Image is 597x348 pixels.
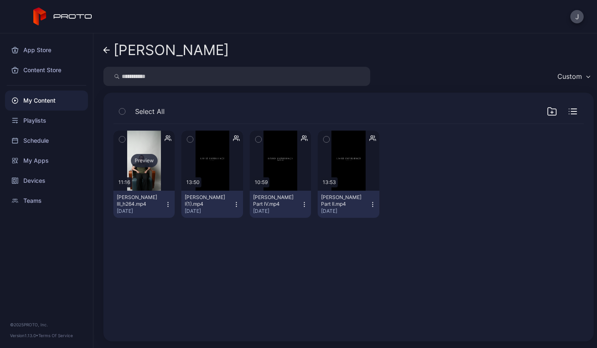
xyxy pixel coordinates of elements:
a: Devices [5,171,88,191]
a: Teams [5,191,88,211]
button: Custom [553,67,594,86]
div: Mary Part IV.mp4 [253,194,299,207]
div: [DATE] [117,208,165,214]
div: [DATE] [253,208,301,214]
a: [PERSON_NAME] [103,40,229,60]
div: Preview [131,154,158,167]
button: [PERSON_NAME] Part II.mp4[DATE] [318,191,379,218]
button: [PERSON_NAME] I(1).mp4[DATE] [181,191,243,218]
div: Mary Part III_h264.mp4 [117,194,163,207]
div: Mary Part II.mp4 [321,194,367,207]
a: Playlists [5,111,88,131]
span: Select All [135,106,165,116]
button: [PERSON_NAME] Part IV.mp4[DATE] [250,191,311,218]
a: Terms Of Service [38,333,73,338]
a: Schedule [5,131,88,151]
div: Mary Part I(1).mp4 [185,194,231,207]
div: Custom [557,72,582,81]
button: [PERSON_NAME] III_h264.mp4[DATE] [113,191,175,218]
a: Content Store [5,60,88,80]
span: Version 1.13.0 • [10,333,38,338]
a: My Content [5,91,88,111]
a: My Apps [5,151,88,171]
div: [PERSON_NAME] [113,42,229,58]
div: © 2025 PROTO, Inc. [10,321,83,328]
button: J [570,10,584,23]
div: [DATE] [321,208,369,214]
div: [DATE] [185,208,233,214]
a: App Store [5,40,88,60]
